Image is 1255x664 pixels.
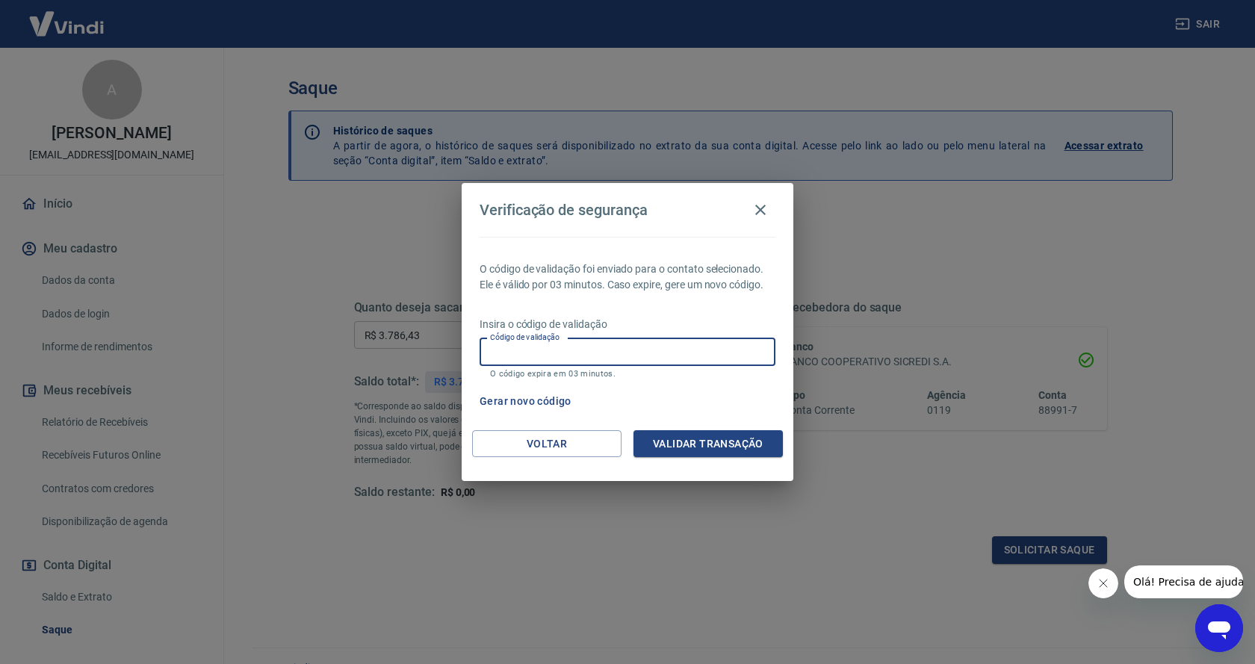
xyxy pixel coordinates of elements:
[490,332,560,343] label: Código de validação
[480,261,775,293] p: O código de validação foi enviado para o contato selecionado. Ele é válido por 03 minutos. Caso e...
[480,317,775,332] p: Insira o código de validação
[474,388,577,415] button: Gerar novo código
[9,10,125,22] span: Olá! Precisa de ajuda?
[633,430,783,458] button: Validar transação
[472,430,622,458] button: Voltar
[1124,565,1243,598] iframe: Mensagem da empresa
[1088,568,1118,598] iframe: Fechar mensagem
[480,201,648,219] h4: Verificação de segurança
[1195,604,1243,652] iframe: Botão para abrir a janela de mensagens
[490,369,765,379] p: O código expira em 03 minutos.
